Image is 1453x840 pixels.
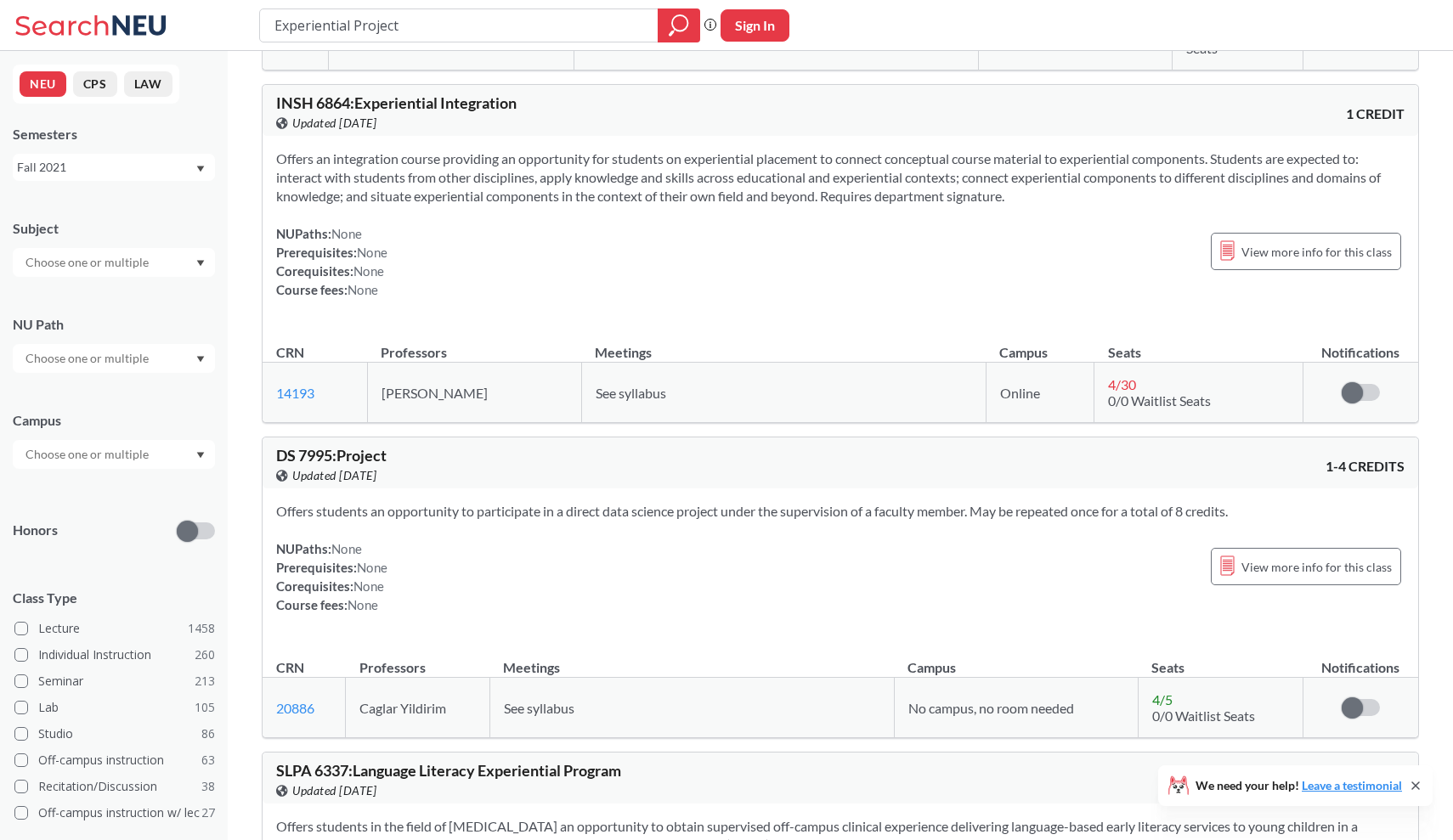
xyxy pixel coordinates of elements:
[331,226,362,241] span: None
[348,597,378,612] span: None
[276,539,387,614] div: NUPaths: Prerequisites: Corequisites: Course fees:
[669,14,689,37] svg: magnifying glass
[201,777,215,796] span: 38
[894,641,1138,678] th: Campus
[1346,104,1405,123] span: 1 CREDIT
[14,749,215,771] label: Off-campus instruction
[1302,778,1402,792] a: Leave a testimonial
[13,315,215,334] div: NU Path
[504,700,574,716] span: See syllabus
[292,114,376,132] span: Updated [DATE]
[20,71,66,97] button: NEU
[276,658,304,677] div: CRN
[17,158,195,177] div: Fall 2021
[13,411,215,430] div: Campus
[196,356,205,363] svg: Dropdown arrow
[13,589,215,607] span: Class Type
[1152,708,1255,724] span: 0/0 Waitlist Seats
[1303,326,1418,363] th: Notifications
[1326,457,1405,476] span: 1-4 CREDITS
[1094,326,1303,363] th: Seats
[13,440,215,469] div: Dropdown arrow
[292,466,376,485] span: Updated [DATE]
[353,263,384,279] span: None
[357,560,387,575] span: None
[13,344,215,373] div: Dropdown arrow
[14,775,215,798] label: Recitation/Discussion
[894,678,1138,738] td: No campus, no room needed
[195,672,215,691] span: 213
[348,282,378,297] span: None
[13,125,215,144] div: Semesters
[195,646,215,664] span: 260
[14,617,215,640] label: Lecture
[1303,641,1418,678] th: Notifications
[721,9,789,42] button: Sign In
[201,803,215,822] span: 27
[14,802,215,824] label: Off-campus instruction w/ lec
[353,578,384,594] span: None
[489,641,894,678] th: Meetings
[14,723,215,745] label: Studio
[1196,780,1402,792] span: We need your help!
[276,93,517,112] span: INSH 6864 : Experiential Integration
[1108,376,1136,392] span: 4 / 30
[658,8,700,42] div: magnifying glass
[17,348,160,369] input: Choose one or multiple
[276,700,314,716] a: 20886
[201,751,215,770] span: 63
[14,670,215,692] label: Seminar
[13,521,58,540] p: Honors
[1108,392,1211,409] span: 0/0 Waitlist Seats
[73,71,117,97] button: CPS
[986,363,1094,423] td: Online
[273,11,646,40] input: Class, professor, course number, "phrase"
[276,503,1228,519] span: Offers students an opportunity to participate in a direct data science project under the supervis...
[581,326,986,363] th: Meetings
[276,224,387,299] div: NUPaths: Prerequisites: Corequisites: Course fees:
[1152,691,1173,708] span: 4 / 5
[276,446,387,465] span: DS 7995 : Project
[986,326,1094,363] th: Campus
[331,541,362,556] span: None
[17,444,160,465] input: Choose one or multiple
[596,385,666,401] span: See syllabus
[1138,641,1303,678] th: Seats
[1241,241,1392,262] span: View more info for this class
[196,260,205,267] svg: Dropdown arrow
[346,641,490,678] th: Professors
[124,71,172,97] button: LAW
[292,781,376,800] span: Updated [DATE]
[196,166,205,172] svg: Dropdown arrow
[13,248,215,277] div: Dropdown arrow
[188,619,215,638] span: 1458
[276,343,304,362] div: CRN
[357,245,387,260] span: None
[201,724,215,743] span: 86
[196,452,205,459] svg: Dropdown arrow
[367,363,581,423] td: [PERSON_NAME]
[13,219,215,238] div: Subject
[276,150,1381,204] span: Offers an integration course providing an opportunity for students on experiential placement to c...
[17,252,160,273] input: Choose one or multiple
[276,761,621,780] span: SLPA 6337 : Language Literacy Experiential Program
[14,644,215,666] label: Individual Instruction
[276,385,314,401] a: 14193
[346,678,490,738] td: Caglar Yildirim
[14,696,215,719] label: Lab
[1241,556,1392,578] span: View more info for this class
[367,326,581,363] th: Professors
[13,154,215,181] div: Fall 2021Dropdown arrow
[195,698,215,717] span: 105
